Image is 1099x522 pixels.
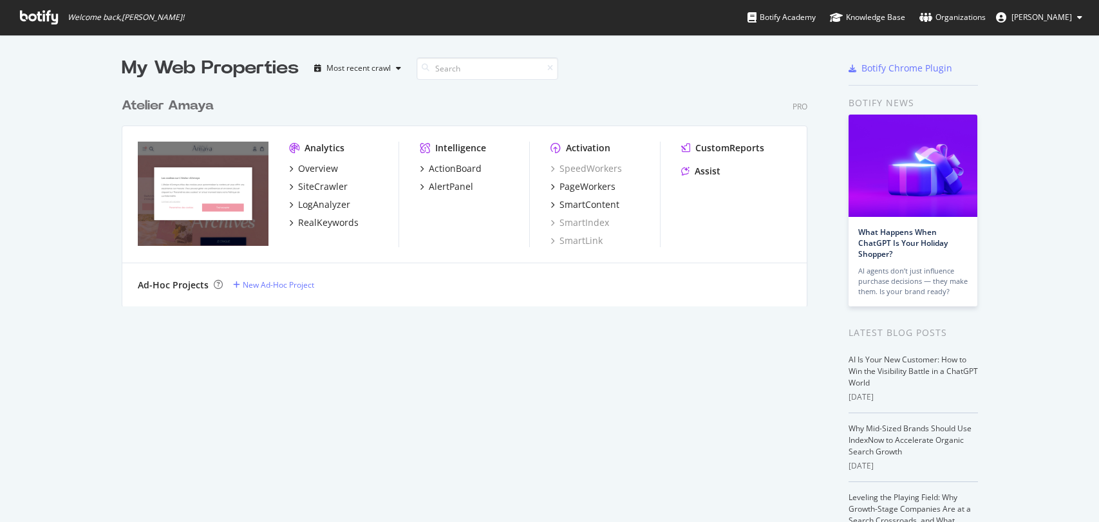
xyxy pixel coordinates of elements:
[566,142,610,154] div: Activation
[550,198,619,211] a: SmartContent
[830,11,905,24] div: Knowledge Base
[243,279,314,290] div: New Ad-Hoc Project
[298,198,350,211] div: LogAnalyzer
[298,216,359,229] div: RealKeywords
[747,11,816,24] div: Botify Academy
[309,58,406,79] button: Most recent crawl
[559,198,619,211] div: SmartContent
[417,57,558,80] input: Search
[420,180,473,193] a: AlertPanel
[289,198,350,211] a: LogAnalyzer
[138,142,268,246] img: atelier-amaya.com
[861,62,952,75] div: Botify Chrome Plugin
[233,279,314,290] a: New Ad-Hoc Project
[986,7,1093,28] button: [PERSON_NAME]
[858,227,948,259] a: What Happens When ChatGPT Is Your Holiday Shopper?
[138,279,209,292] div: Ad-Hoc Projects
[122,97,219,115] a: Atelier Amaya
[793,101,807,112] div: Pro
[849,423,972,457] a: Why Mid-Sized Brands Should Use IndexNow to Accelerate Organic Search Growth
[849,96,978,110] div: Botify news
[550,234,603,247] a: SmartLink
[420,162,482,175] a: ActionBoard
[68,12,184,23] span: Welcome back, [PERSON_NAME] !
[429,162,482,175] div: ActionBoard
[849,115,977,217] img: What Happens When ChatGPT Is Your Holiday Shopper?
[681,165,720,178] a: Assist
[550,180,615,193] a: PageWorkers
[858,266,968,297] div: AI agents don’t just influence purchase decisions — they make them. Is your brand ready?
[122,55,299,81] div: My Web Properties
[122,81,818,306] div: grid
[849,62,952,75] a: Botify Chrome Plugin
[550,162,622,175] a: SpeedWorkers
[429,180,473,193] div: AlertPanel
[1011,12,1072,23] span: Anne-Solenne OGEE
[435,142,486,154] div: Intelligence
[681,142,764,154] a: CustomReports
[298,162,338,175] div: Overview
[550,216,609,229] a: SmartIndex
[695,142,764,154] div: CustomReports
[849,460,978,472] div: [DATE]
[289,216,359,229] a: RealKeywords
[289,180,348,193] a: SiteCrawler
[919,11,986,24] div: Organizations
[298,180,348,193] div: SiteCrawler
[695,165,720,178] div: Assist
[305,142,344,154] div: Analytics
[849,326,978,340] div: Latest Blog Posts
[849,391,978,403] div: [DATE]
[122,97,214,115] div: Atelier Amaya
[326,64,391,72] div: Most recent crawl
[289,162,338,175] a: Overview
[559,180,615,193] div: PageWorkers
[849,354,978,388] a: AI Is Your New Customer: How to Win the Visibility Battle in a ChatGPT World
